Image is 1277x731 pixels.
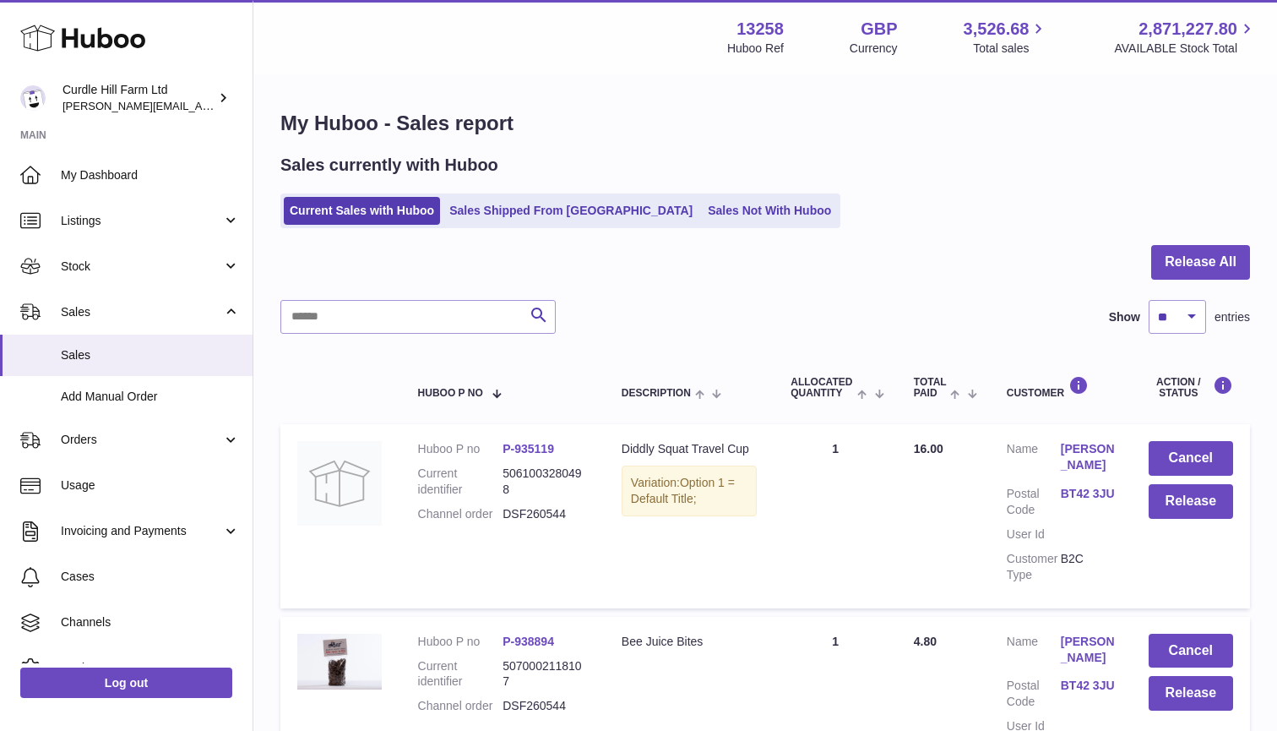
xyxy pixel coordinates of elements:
[503,698,588,714] dd: DSF260544
[1109,309,1140,325] label: Show
[914,377,947,399] span: Total paid
[1061,486,1115,502] a: BT42 3JU
[503,506,588,522] dd: DSF260544
[418,698,503,714] dt: Channel order
[774,424,896,608] td: 1
[280,110,1250,137] h1: My Huboo - Sales report
[61,660,240,676] span: Settings
[702,197,837,225] a: Sales Not With Huboo
[1149,376,1233,399] div: Action / Status
[1007,376,1115,399] div: Customer
[914,635,937,648] span: 4.80
[1061,678,1115,694] a: BT42 3JU
[1114,41,1257,57] span: AVAILABLE Stock Total
[1007,634,1061,670] dt: Name
[1007,678,1061,710] dt: Postal Code
[62,82,215,114] div: Curdle Hill Farm Ltd
[1149,484,1233,519] button: Release
[418,658,503,690] dt: Current identifier
[1151,245,1250,280] button: Release All
[418,634,503,650] dt: Huboo P no
[622,466,757,516] div: Variation:
[503,658,588,690] dd: 5070002118107
[503,635,554,648] a: P-938894
[61,569,240,585] span: Cases
[418,441,503,457] dt: Huboo P no
[964,18,1030,41] span: 3,526.68
[503,442,554,456] a: P-935119
[61,523,222,539] span: Invoicing and Payments
[1138,18,1237,41] span: 2,871,227.80
[297,634,382,690] img: 1705935836.jpg
[61,347,240,363] span: Sales
[61,304,222,320] span: Sales
[1149,634,1233,668] button: Cancel
[727,41,784,57] div: Huboo Ref
[1215,309,1250,325] span: entries
[622,634,757,650] div: Bee Juice Bites
[418,388,483,399] span: Huboo P no
[1149,676,1233,711] button: Release
[443,197,698,225] a: Sales Shipped From [GEOGRAPHIC_DATA]
[622,441,757,457] div: Diddly Squat Travel Cup
[736,18,784,41] strong: 13258
[61,167,240,183] span: My Dashboard
[284,197,440,225] a: Current Sales with Huboo
[1114,18,1257,57] a: 2,871,227.80 AVAILABLE Stock Total
[791,377,853,399] span: ALLOCATED Quantity
[418,506,503,522] dt: Channel order
[973,41,1048,57] span: Total sales
[61,432,222,448] span: Orders
[631,476,735,505] span: Option 1 = Default Title;
[1061,551,1115,583] dd: B2C
[622,388,691,399] span: Description
[914,442,943,456] span: 16.00
[280,154,498,177] h2: Sales currently with Huboo
[61,614,240,630] span: Channels
[503,466,588,498] dd: 5061003280498
[61,259,222,275] span: Stock
[850,41,898,57] div: Currency
[1061,634,1115,666] a: [PERSON_NAME]
[1061,441,1115,473] a: [PERSON_NAME]
[20,85,46,111] img: charlotte@diddlysquatfarmshop.com
[418,466,503,498] dt: Current identifier
[297,441,382,526] img: no-photo.jpg
[1007,551,1061,583] dt: Customer Type
[1007,526,1061,543] dt: User Id
[964,18,1049,57] a: 3,526.68 Total sales
[1007,441,1061,477] dt: Name
[20,668,232,698] a: Log out
[61,477,240,494] span: Usage
[61,389,240,405] span: Add Manual Order
[861,18,897,41] strong: GBP
[62,99,339,112] span: [PERSON_NAME][EMAIL_ADDRESS][DOMAIN_NAME]
[1007,486,1061,518] dt: Postal Code
[1149,441,1233,476] button: Cancel
[61,213,222,229] span: Listings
